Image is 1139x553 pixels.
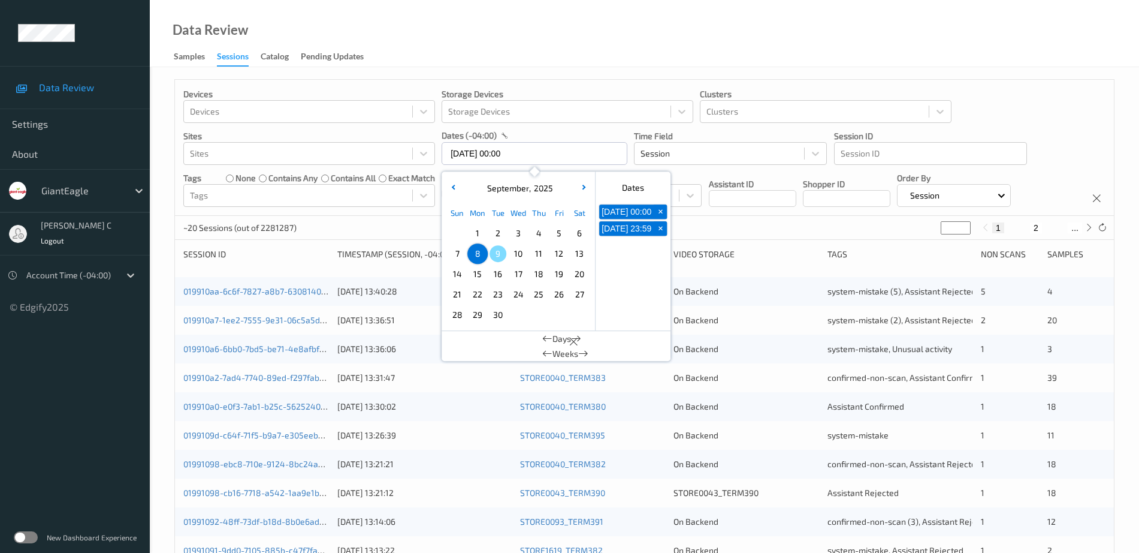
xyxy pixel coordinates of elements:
a: Samples [174,49,217,65]
span: 1 [981,516,984,527]
p: Tags [183,172,201,184]
p: Assistant ID [709,178,796,190]
a: 019910a2-7ad4-7740-89ed-f297fabf32ee [183,372,342,383]
span: 1 [981,430,984,440]
div: Tags [827,248,973,260]
div: [DATE] 13:36:06 [337,343,512,355]
div: Choose Thursday October 02 of 2025 [528,305,549,325]
span: 1 [981,401,984,411]
div: On Backend [673,429,819,441]
a: 01991098-ebc8-710e-9124-8bc24a68e3bb [183,459,348,469]
div: Choose Friday September 05 of 2025 [549,223,569,244]
div: On Backend [673,314,819,326]
span: September [484,183,529,193]
div: Choose Friday September 26 of 2025 [549,284,569,305]
button: [DATE] 00:00 [599,205,654,219]
a: 01991092-48ff-73df-b18d-8b0e6ad9005b [183,516,343,527]
a: 019910a7-1ee2-7555-9e31-06c5a5d3515d [183,315,343,325]
span: Days [552,333,571,345]
label: exact match [388,172,435,184]
a: STORE0040_TERM380 [520,401,606,411]
span: 10 [510,245,527,262]
span: 5 [981,286,986,296]
button: 1 [992,223,1004,233]
span: 2 [490,225,506,242]
div: Choose Tuesday September 02 of 2025 [488,223,508,244]
span: 18 [1047,459,1056,469]
p: Storage Devices [442,88,693,100]
span: 7 [449,245,466,262]
span: 18 [1047,401,1056,411]
div: Choose Monday September 29 of 2025 [467,305,488,325]
div: Choose Saturday October 04 of 2025 [569,305,590,325]
div: Choose Saturday September 13 of 2025 [569,244,590,264]
div: Mon [467,203,488,223]
div: Timestamp (Session, -04:00) [337,248,512,260]
span: 23 [490,286,506,303]
div: Samples [174,50,205,65]
span: 26 [551,286,567,303]
span: 28 [449,306,466,323]
div: [DATE] 13:31:47 [337,372,512,384]
button: ... [1068,223,1082,233]
div: Choose Thursday September 25 of 2025 [528,284,549,305]
p: Session ID [834,130,1027,142]
span: 3 [1047,344,1052,354]
a: 0199109d-c64f-71f5-b9a7-e305eeb8b35f [183,430,341,440]
span: 2 [981,315,986,325]
div: Catalog [261,50,289,65]
p: Order By [897,172,1011,184]
div: Choose Tuesday September 09 of 2025 [488,244,508,264]
span: 30 [490,306,506,323]
div: Pending Updates [301,50,364,65]
div: Session ID [183,248,329,260]
a: 01991098-cb16-7718-a542-1aa9e1b5a2e9 [183,488,343,498]
span: 4 [530,225,547,242]
div: Choose Tuesday September 30 of 2025 [488,305,508,325]
span: 3 [510,225,527,242]
button: + [654,205,667,219]
span: 16 [490,266,506,282]
p: Clusters [700,88,951,100]
div: Choose Monday September 01 of 2025 [467,223,488,244]
span: system-mistake, Unusual activity [827,344,952,354]
span: 21 [449,286,466,303]
div: Thu [528,203,549,223]
div: [DATE] 13:21:12 [337,487,512,499]
div: Choose Saturday September 27 of 2025 [569,284,590,305]
a: STORE0043_TERM390 [520,488,605,498]
span: + [654,223,667,235]
div: Choose Wednesday September 24 of 2025 [508,284,528,305]
span: 19 [551,266,567,282]
span: 6 [571,225,588,242]
div: On Backend [673,401,819,413]
div: Choose Tuesday September 16 of 2025 [488,264,508,284]
div: Choose Sunday September 07 of 2025 [447,244,467,264]
div: [DATE] 13:14:06 [337,516,512,528]
div: Data Review [173,24,248,36]
span: 1 [981,459,984,469]
div: Choose Friday October 03 of 2025 [549,305,569,325]
span: 25 [530,286,547,303]
div: Choose Sunday September 21 of 2025 [447,284,467,305]
span: confirmed-non-scan, Assistant Rejected, product recovered, recovered product [827,459,1131,469]
div: Sun [447,203,467,223]
span: system-mistake [827,430,889,440]
div: STORE0043_TERM390 [673,487,819,499]
span: 13 [571,245,588,262]
span: 9 [490,245,506,262]
div: Choose Monday September 08 of 2025 [467,244,488,264]
a: Sessions [217,49,261,67]
a: 019910a6-6bb0-7bd5-be71-4e8afbf28142 [183,344,343,354]
div: Choose Thursday September 04 of 2025 [528,223,549,244]
span: Weeks [552,348,578,360]
span: 5 [551,225,567,242]
span: 15 [469,266,486,282]
div: Choose Wednesday September 03 of 2025 [508,223,528,244]
a: STORE0093_TERM391 [520,516,603,527]
div: On Backend [673,458,819,470]
div: Choose Wednesday October 01 of 2025 [508,305,528,325]
div: , [484,182,553,194]
a: 019910a0-e0f3-7ab1-b25c-5625240837c4 [183,401,345,411]
span: 17 [510,266,527,282]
